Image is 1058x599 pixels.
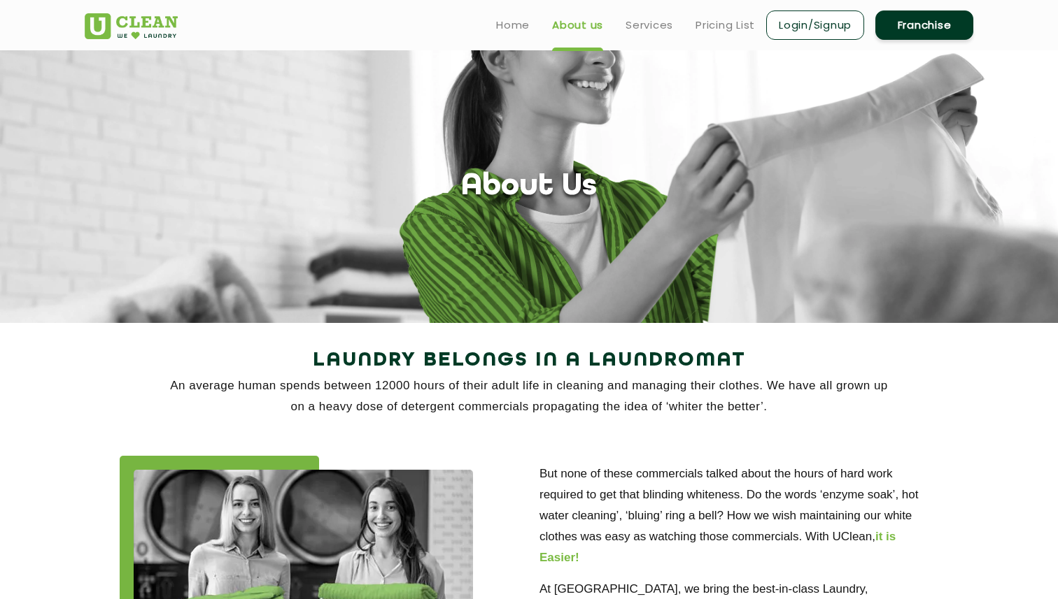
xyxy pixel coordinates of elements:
[696,17,755,34] a: Pricing List
[496,17,530,34] a: Home
[85,344,973,377] h2: Laundry Belongs in a Laundromat
[552,17,603,34] a: About us
[875,10,973,40] a: Franchise
[85,375,973,417] p: An average human spends between 12000 hours of their adult life in cleaning and managing their cl...
[539,463,938,568] p: But none of these commercials talked about the hours of hard work required to get that blinding w...
[626,17,673,34] a: Services
[85,13,178,39] img: UClean Laundry and Dry Cleaning
[461,169,597,205] h1: About Us
[766,10,864,40] a: Login/Signup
